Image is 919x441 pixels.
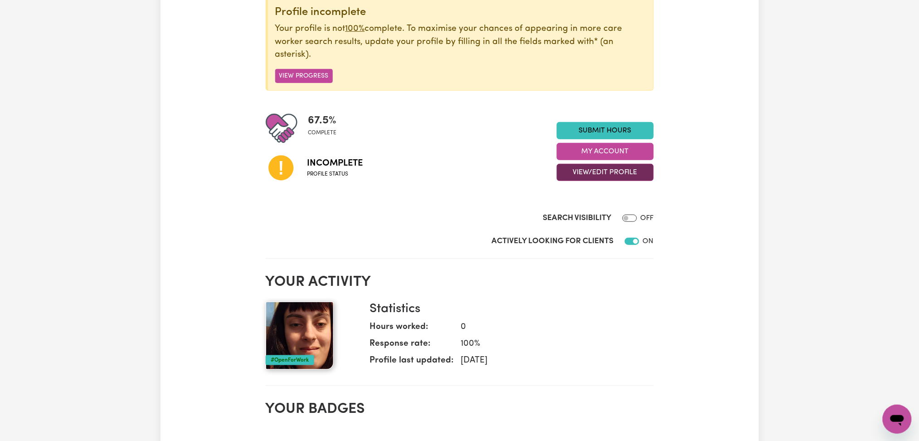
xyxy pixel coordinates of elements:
[641,215,654,222] span: OFF
[492,235,614,247] label: Actively Looking for Clients
[454,338,647,351] dd: 100 %
[454,354,647,367] dd: [DATE]
[345,24,365,33] u: 100%
[543,212,612,224] label: Search Visibility
[370,338,454,354] dt: Response rate:
[308,113,337,129] span: 67.5 %
[308,129,337,137] span: complete
[883,405,912,434] iframe: Button to launch messaging window
[266,302,334,370] img: Your profile picture
[643,238,654,245] span: ON
[370,302,647,317] h3: Statistics
[266,355,314,365] div: #OpenForWork
[557,122,654,139] a: Submit Hours
[266,401,654,418] h2: Your badges
[370,321,454,338] dt: Hours worked:
[275,69,333,83] button: View Progress
[308,113,344,144] div: Profile completeness: 67.5%
[370,354,454,371] dt: Profile last updated:
[275,23,646,62] p: Your profile is not complete. To maximise your chances of appearing in more care worker search re...
[557,143,654,160] button: My Account
[275,6,646,19] div: Profile incomplete
[454,321,647,334] dd: 0
[266,274,654,291] h2: Your activity
[307,170,363,178] span: Profile status
[557,164,654,181] button: View/Edit Profile
[307,157,363,170] span: Incomplete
